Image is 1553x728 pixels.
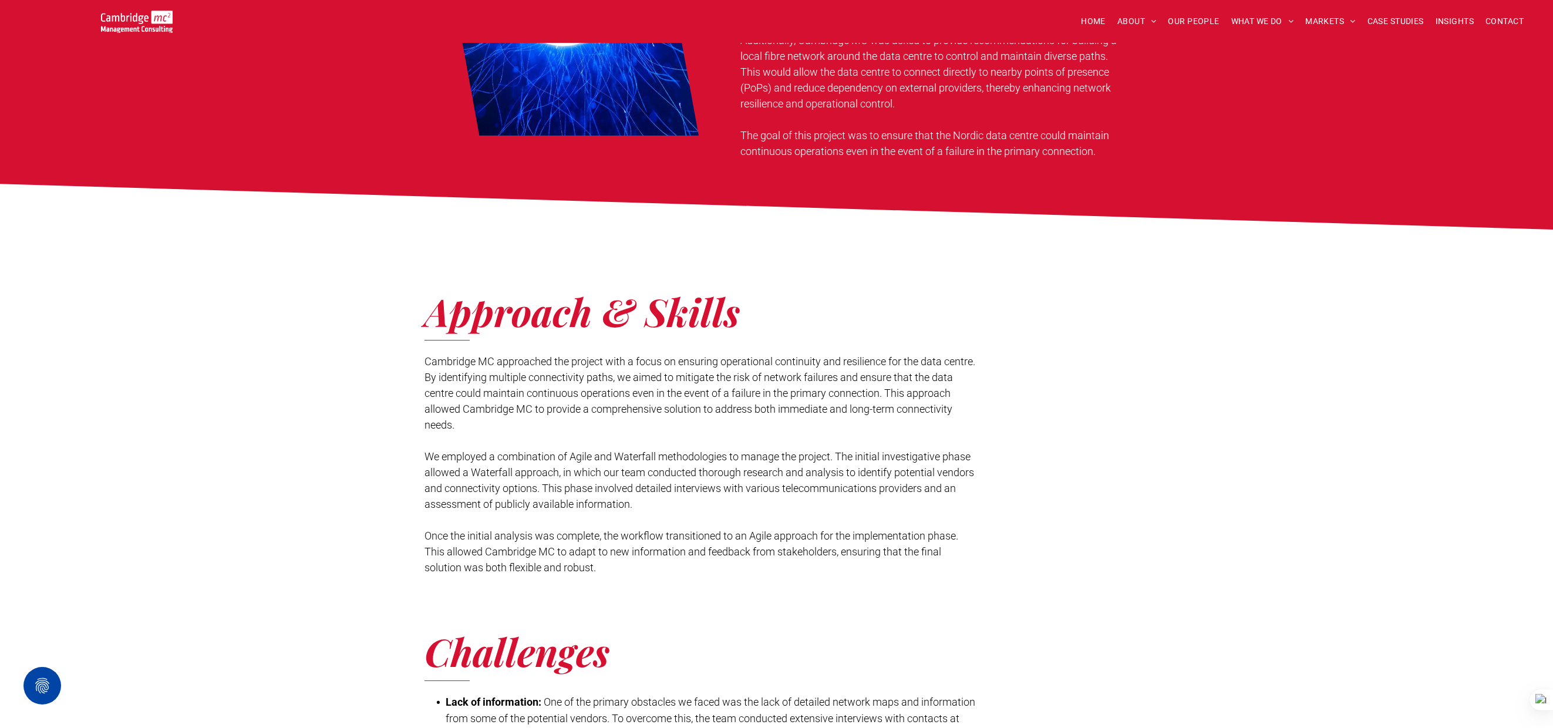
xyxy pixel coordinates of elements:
span: We employed a combination of Agile and Waterfall methodologies to manage the project. The initial... [425,450,974,510]
a: Your Business Transformed | Cambridge Management Consulting [101,12,173,25]
a: OUR PEOPLE [1162,12,1225,31]
span: Additionally, Cambridge MC was asked to provide recommendations for building a local fibre networ... [740,34,1117,110]
span: Once the initial analysis was complete, the workflow transitioned to an Agile approach for the im... [425,530,958,574]
a: INSIGHTS [1430,12,1480,31]
a: HOME [1075,12,1111,31]
a: CASE STUDIES [1362,12,1430,31]
span: Cambridge MC approached the project with a focus on ensuring operational continuity and resilienc... [425,355,975,431]
img: Go to Homepage [101,11,173,33]
strong: Lack of information: [446,696,541,708]
a: CONTACT [1480,12,1530,31]
a: ABOUT [1111,12,1163,31]
strong: Approach & Skills [425,286,740,336]
a: MARKETS [1299,12,1361,31]
span: The goal of this project was to ensure that the Nordic data centre could maintain continuous oper... [740,129,1109,157]
strong: Challenges [425,626,609,676]
a: WHAT WE DO [1225,12,1300,31]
